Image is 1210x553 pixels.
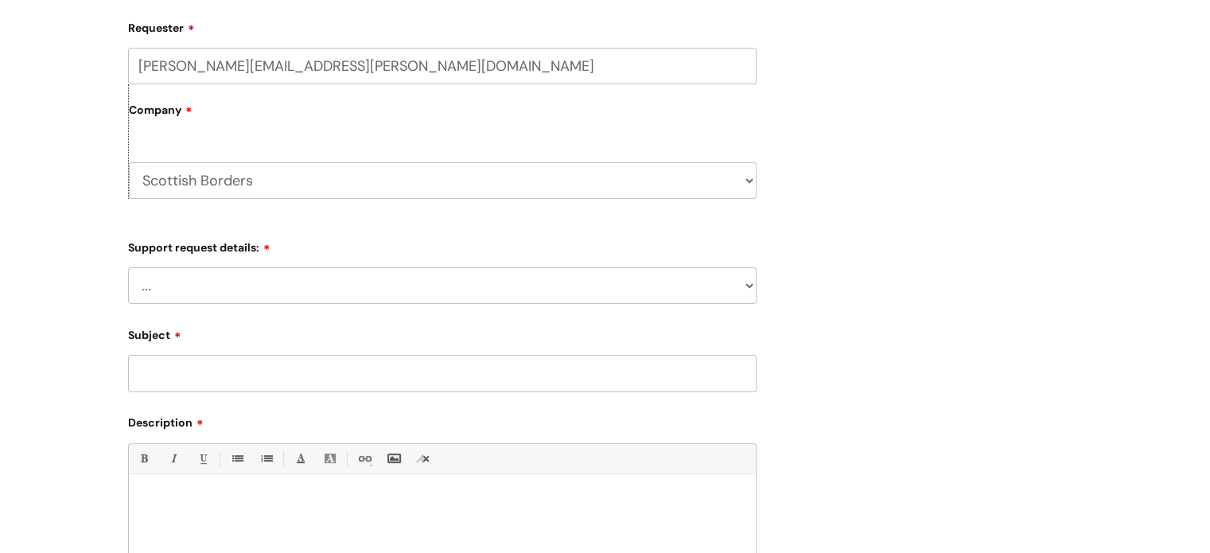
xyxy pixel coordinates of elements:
[128,411,757,430] label: Description
[163,449,183,469] a: Italic (Ctrl-I)
[128,236,757,255] label: Support request details:
[320,449,340,469] a: Back Color
[128,48,757,84] input: Email
[227,449,247,469] a: • Unordered List (Ctrl-Shift-7)
[129,98,757,134] label: Company
[383,449,403,469] a: Insert Image...
[128,323,757,342] label: Subject
[256,449,276,469] a: 1. Ordered List (Ctrl-Shift-8)
[354,449,374,469] a: Link
[128,16,757,35] label: Requester
[290,449,310,469] a: Font Color
[134,449,154,469] a: Bold (Ctrl-B)
[413,449,433,469] a: Remove formatting (Ctrl-\)
[193,449,212,469] a: Underline(Ctrl-U)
